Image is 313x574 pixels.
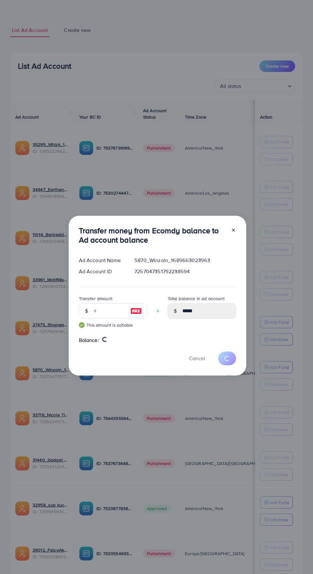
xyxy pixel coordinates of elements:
label: Total balance in ad account [168,295,225,302]
label: Transfer amount [79,295,112,302]
img: guide [79,322,85,328]
div: 7257047351792238594 [129,268,241,275]
span: Balance: [79,337,99,344]
div: Ad Account Name [74,257,130,264]
h3: Transfer money from Ecomdy balance to Ad account balance [79,226,226,244]
iframe: Chat [286,545,308,569]
span: Cancel [189,355,205,362]
button: Cancel [181,352,213,365]
div: 5870_Winzain_1689663023963 [129,257,241,264]
div: Ad Account ID [74,268,130,275]
img: image [130,307,142,315]
small: This amount is suitable [79,322,147,328]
